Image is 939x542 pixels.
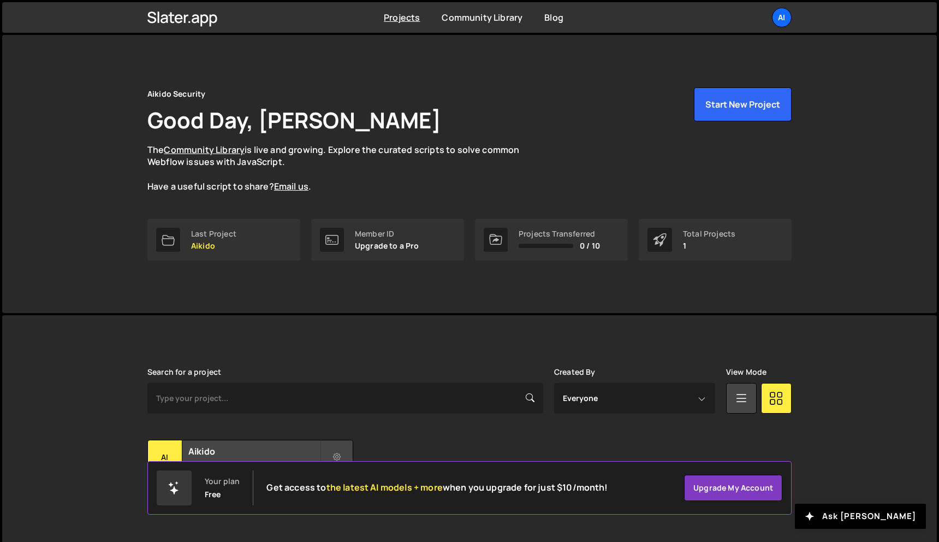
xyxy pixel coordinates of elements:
div: Member ID [355,229,419,238]
p: Aikido [191,241,236,250]
label: Created By [554,368,596,376]
div: Total Projects [683,229,735,238]
button: Ask [PERSON_NAME] [795,504,926,529]
h1: Good Day, [PERSON_NAME] [147,105,441,135]
a: Ai Aikido Created by [PERSON_NAME] 10 pages, last updated by [PERSON_NAME] [DATE] [147,440,353,508]
label: View Mode [726,368,766,376]
h2: Aikido [188,445,320,457]
a: Last Project Aikido [147,219,300,261]
a: Ai [772,8,792,27]
div: Aikido Security [147,87,205,101]
a: Community Library [164,144,245,156]
p: The is live and growing. Explore the curated scripts to solve common Webflow issues with JavaScri... [147,144,540,193]
div: Projects Transferred [519,229,600,238]
div: Free [205,490,221,499]
p: Upgrade to a Pro [355,241,419,250]
small: Created by [PERSON_NAME] [188,460,320,469]
a: Projects [384,11,420,23]
a: Blog [544,11,563,23]
a: Community Library [442,11,522,23]
div: Last Project [191,229,236,238]
span: 0 / 10 [580,241,600,250]
h2: Get access to when you upgrade for just $10/month! [266,482,608,493]
button: Start New Project [694,87,792,121]
span: the latest AI models + more [326,481,443,493]
div: Your plan [205,477,240,486]
input: Type your project... [147,383,543,414]
a: Email us [274,180,308,192]
label: Search for a project [147,368,221,376]
p: 1 [683,241,735,250]
div: Ai [148,440,182,475]
a: Upgrade my account [684,475,782,501]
